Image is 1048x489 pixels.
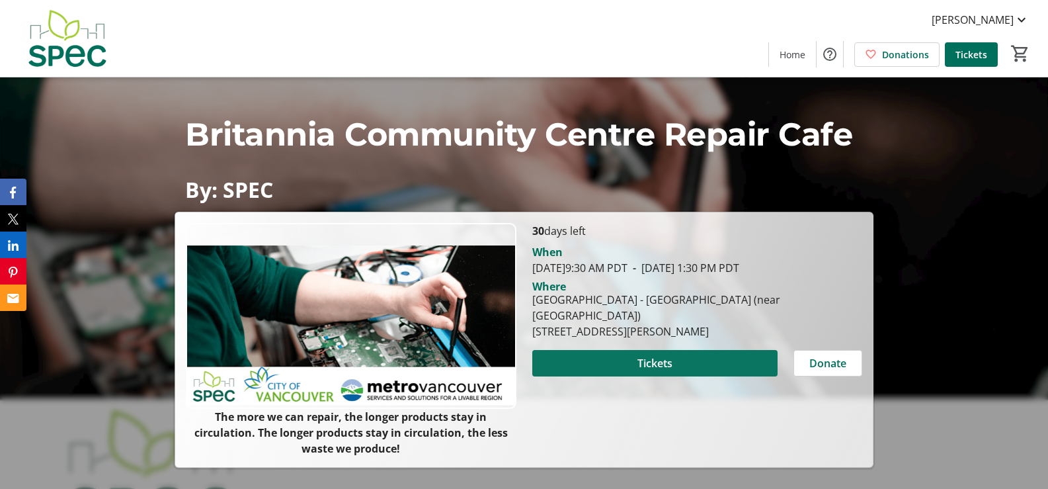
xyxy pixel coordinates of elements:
[185,178,863,201] p: By: SPEC
[532,281,566,292] div: Where
[769,42,816,67] a: Home
[817,41,843,67] button: Help
[932,12,1014,28] span: [PERSON_NAME]
[185,115,852,154] sup: Britannia Community Centre Repair Cafe
[793,350,862,377] button: Donate
[194,410,508,456] strong: The more we can repair, the longer products stay in circulation. The longer products stay in circ...
[532,244,563,260] div: When
[780,48,805,62] span: Home
[532,324,862,339] div: [STREET_ADDRESS][PERSON_NAME]
[532,224,544,238] span: 30
[532,223,862,239] p: days left
[186,223,516,409] img: Campaign CTA Media Photo
[921,9,1040,30] button: [PERSON_NAME]
[1008,42,1032,66] button: Cart
[532,350,778,377] button: Tickets
[627,261,641,275] span: -
[627,261,739,275] span: [DATE] 1:30 PM PDT
[809,355,846,371] span: Donate
[637,355,672,371] span: Tickets
[854,42,940,67] a: Donations
[532,261,627,275] span: [DATE] 9:30 AM PDT
[945,42,998,67] a: Tickets
[955,48,987,62] span: Tickets
[532,292,862,324] div: [GEOGRAPHIC_DATA] - [GEOGRAPHIC_DATA] (near [GEOGRAPHIC_DATA])
[8,5,126,71] img: SPEC's Logo
[882,48,929,62] span: Donations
